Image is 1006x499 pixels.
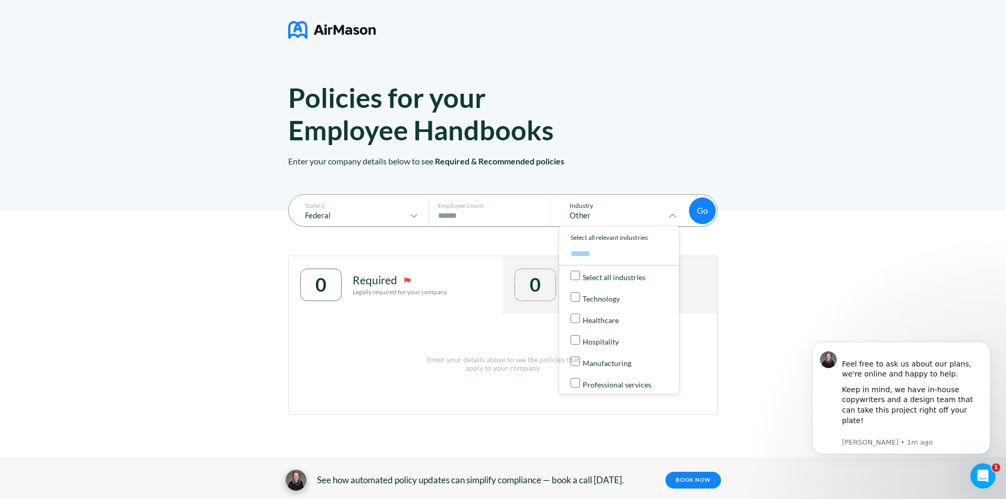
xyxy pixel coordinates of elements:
p: Technology [583,295,620,303]
p: Professional services [583,381,651,389]
button: Go [689,197,716,224]
input: Select all industries [571,271,580,280]
input: Hospitality [571,335,580,345]
span: 1 [992,463,1000,472]
input: Healthcare [571,314,580,323]
p: Select all industries [583,273,646,282]
p: Legally required for your company. [353,289,448,296]
div: 0 [530,274,541,295]
p: Enter your company details below to see [288,146,718,210]
a: BOOK NOW [665,472,721,489]
p: Federal [294,211,408,220]
p: Employee Count [438,202,547,209]
p: Enter your details above to see the policies that apply to your company. [425,356,581,372]
h1: Policies for your Employee Handbooks [288,81,595,146]
img: required-icon [404,277,411,284]
p: Hospitality [583,338,619,346]
p: Manufacturing [583,359,631,368]
input: Technology [571,292,580,302]
img: logo [288,17,376,43]
p: Other [559,211,666,220]
p: Industry [559,202,679,209]
p: Required [353,274,397,286]
iframe: Intercom live chat [970,463,996,489]
div: 0 [315,274,326,295]
span: Required & Recommended policies [435,156,564,166]
img: avatar [286,470,307,491]
p: Healthcare [583,316,619,325]
p: State(s) [294,202,420,209]
iframe: Intercom notifications message [796,339,1006,494]
span: See how automated policy updates can simplify compliance — book a call [DATE]. [317,475,624,485]
input: Professional services [571,378,580,387]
